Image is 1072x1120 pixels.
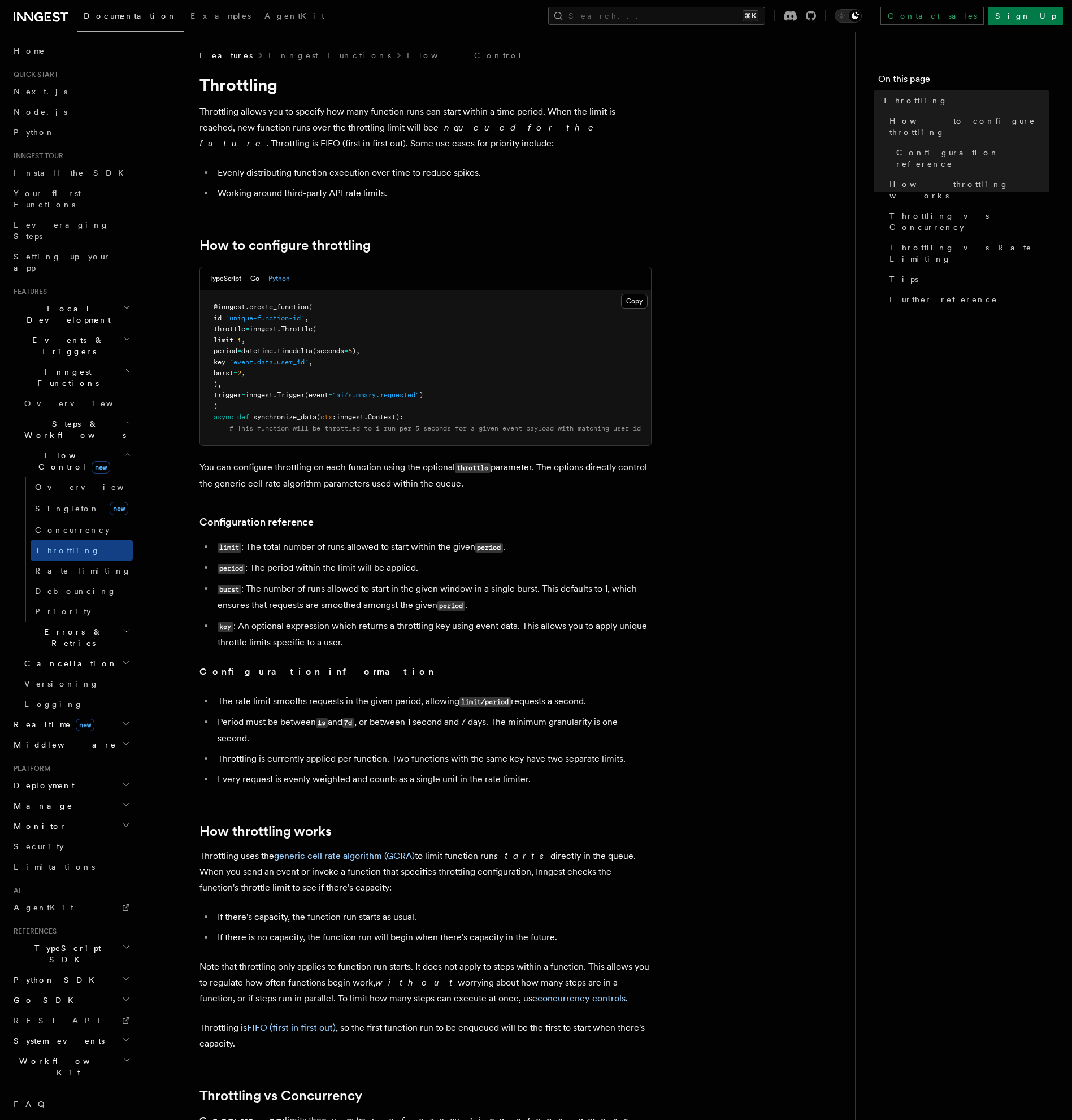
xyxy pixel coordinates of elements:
[218,622,233,632] code: key
[214,325,245,333] span: throttle
[9,1035,105,1047] span: System events
[245,391,277,399] span: inngest.
[9,303,123,325] span: Local Development
[214,358,225,366] span: key
[352,347,360,355] span: ),
[218,564,245,574] code: period
[20,694,133,714] a: Logging
[9,298,133,330] button: Local Development
[14,903,73,912] span: AgentKit
[14,220,109,241] span: Leveraging Steps
[9,81,133,102] a: Next.js
[190,11,251,20] span: Examples
[14,189,81,209] span: Your first Functions
[364,413,368,421] span: .
[199,666,435,677] strong: Configuration information
[199,823,332,839] a: How throttling works
[237,369,241,377] span: 2
[214,347,237,355] span: period
[878,90,1049,111] a: Throttling
[14,128,55,137] span: Python
[9,764,51,773] span: Platform
[222,314,225,322] span: =
[9,1031,133,1051] button: System events
[9,163,133,183] a: Install the SDK
[14,107,67,116] span: Node.js
[342,718,354,728] code: 7d
[250,267,259,290] button: Go
[9,821,67,832] span: Monitor
[9,739,116,750] span: Middleware
[9,990,133,1010] button: Go SDK
[9,102,133,122] a: Node.js
[407,50,523,61] a: Flow Control
[20,653,133,674] button: Cancellation
[214,380,222,388] span: ),
[9,995,80,1006] span: Go SDK
[237,413,249,421] span: def
[214,930,652,945] li: If there is no capacity, the function run will begin when there's capacity in the future.
[20,477,133,622] div: Flow Controlnew
[214,391,241,399] span: trigger
[268,267,290,290] button: Python
[110,502,128,515] span: new
[9,938,133,970] button: TypeScript SDK
[184,3,258,31] a: Examples
[199,459,652,492] p: You can configure throttling on each function using the optional parameter. The options directly ...
[214,714,652,746] li: Period must be between and , or between 1 second and 7 days. The minimum granularity is one second.
[548,7,765,25] button: Search...⌘K
[9,974,101,986] span: Python SDK
[344,347,348,355] span: =
[9,886,21,895] span: AI
[316,413,320,421] span: (
[214,771,652,787] li: Every request is evenly weighted and counts as a single unit in the rate limiter.
[249,303,309,311] span: create_function
[20,622,133,653] button: Errors & Retries
[475,543,503,553] code: period
[305,314,309,322] span: ,
[214,314,222,322] span: id
[233,336,237,344] span: =
[885,174,1049,206] a: How throttling works
[885,237,1049,269] a: Throttling vs Rate Limiting
[247,1022,336,1033] a: FIFO (first in first out)
[199,848,652,896] p: Throttling uses the to limit function run directly in the queue. When you send an event or invoke...
[35,607,91,616] span: Priority
[229,358,309,366] span: "event.data.user_id"
[878,72,1049,90] h4: On this page
[9,330,133,362] button: Events & Triggers
[885,289,1049,310] a: Further reference
[320,413,332,421] span: ctx
[313,347,344,355] span: (seconds
[199,514,314,530] a: Configuration reference
[31,540,133,561] a: Throttling
[889,210,1049,233] span: Throttling vs Concurrency
[9,287,47,296] span: Features
[305,391,328,399] span: (event
[229,424,641,432] span: # This function will be throttled to 1 run per 5 seconds for a given event payload with matching ...
[218,585,241,594] code: burst
[9,362,133,393] button: Inngest Functions
[281,325,313,333] span: Throttle
[892,142,1049,174] a: Configuration reference
[214,402,218,410] span: )
[214,303,245,311] span: @inngest
[14,45,45,57] span: Home
[9,775,133,796] button: Deployment
[209,267,241,290] button: TypeScript
[249,325,281,333] span: inngest.
[988,7,1063,25] a: Sign Up
[885,111,1049,142] a: How to configure throttling
[35,587,116,596] span: Debouncing
[375,977,458,988] em: without
[9,800,73,811] span: Manage
[14,862,95,871] span: Limitations
[9,780,75,791] span: Deployment
[348,347,352,355] span: 5
[199,237,371,253] a: How to configure throttling
[9,714,133,735] button: Realtimenew
[9,943,122,965] span: TypeScript SDK
[214,539,652,555] li: : The total number of runs allowed to start within the given .
[24,700,83,709] span: Logging
[9,1010,133,1031] a: REST API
